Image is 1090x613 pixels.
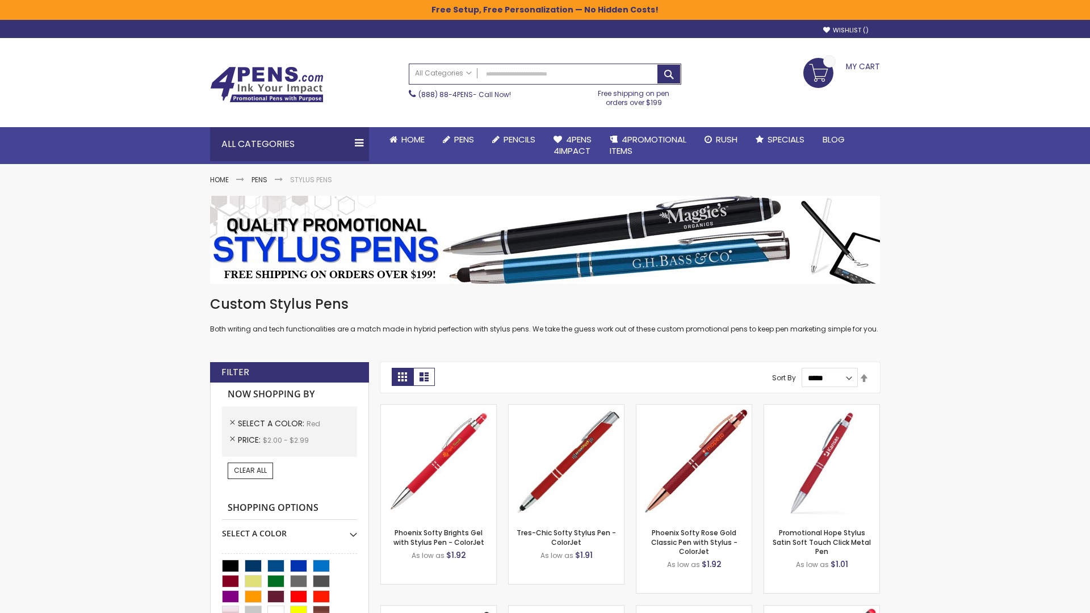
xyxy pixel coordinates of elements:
[509,405,624,520] img: Tres-Chic Softy Stylus Pen - ColorJet-Red
[544,127,601,164] a: 4Pens4impact
[636,404,752,414] a: Phoenix Softy Rose Gold Classic Pen with Stylus - ColorJet-Red
[586,85,682,107] div: Free shipping on pen orders over $199
[504,133,535,145] span: Pencils
[263,435,309,445] span: $2.00 - $2.99
[823,133,845,145] span: Blog
[221,366,249,379] strong: Filter
[409,64,477,83] a: All Categories
[636,405,752,520] img: Phoenix Softy Rose Gold Classic Pen with Stylus - ColorJet-Red
[716,133,737,145] span: Rush
[695,127,747,152] a: Rush
[381,405,496,520] img: Phoenix Softy Brights Gel with Stylus Pen - ColorJet-Red
[210,295,880,334] div: Both writing and tech functionalities are a match made in hybrid perfection with stylus pens. We ...
[517,528,616,547] a: Tres-Chic Softy Stylus Pen - ColorJet
[381,404,496,414] a: Phoenix Softy Brights Gel with Stylus Pen - ColorJet-Red
[747,127,814,152] a: Specials
[393,528,484,547] a: Phoenix Softy Brights Gel with Stylus Pen - ColorJet
[392,368,413,386] strong: Grid
[540,551,573,560] span: As low as
[610,133,686,157] span: 4PROMOTIONAL ITEMS
[772,373,796,383] label: Sort By
[210,295,880,313] h1: Custom Stylus Pens
[768,133,804,145] span: Specials
[222,496,357,520] strong: Shopping Options
[307,419,320,429] span: Red
[554,133,592,157] span: 4Pens 4impact
[412,551,445,560] span: As low as
[814,127,854,152] a: Blog
[446,549,466,561] span: $1.92
[509,404,624,414] a: Tres-Chic Softy Stylus Pen - ColorJet-Red
[651,528,737,556] a: Phoenix Softy Rose Gold Classic Pen with Stylus - ColorJet
[251,175,267,184] a: Pens
[238,434,263,446] span: Price
[222,520,357,539] div: Select A Color
[483,127,544,152] a: Pencils
[434,127,483,152] a: Pens
[702,559,722,570] span: $1.92
[454,133,474,145] span: Pens
[418,90,473,99] a: (888) 88-4PENS
[222,383,357,406] strong: Now Shopping by
[210,66,324,103] img: 4Pens Custom Pens and Promotional Products
[415,69,472,78] span: All Categories
[823,26,869,35] a: Wishlist
[575,549,593,561] span: $1.91
[796,560,829,569] span: As low as
[764,405,879,520] img: Promotional Hope Stylus Satin Soft Touch Click Metal Pen-Red
[210,127,369,161] div: All Categories
[418,90,511,99] span: - Call Now!
[228,463,273,478] a: Clear All
[831,559,848,570] span: $1.01
[401,133,425,145] span: Home
[764,404,879,414] a: Promotional Hope Stylus Satin Soft Touch Click Metal Pen-Red
[290,175,332,184] strong: Stylus Pens
[773,528,871,556] a: Promotional Hope Stylus Satin Soft Touch Click Metal Pen
[601,127,695,164] a: 4PROMOTIONALITEMS
[238,418,307,429] span: Select A Color
[380,127,434,152] a: Home
[667,560,700,569] span: As low as
[234,465,267,475] span: Clear All
[210,175,229,184] a: Home
[210,196,880,284] img: Stylus Pens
